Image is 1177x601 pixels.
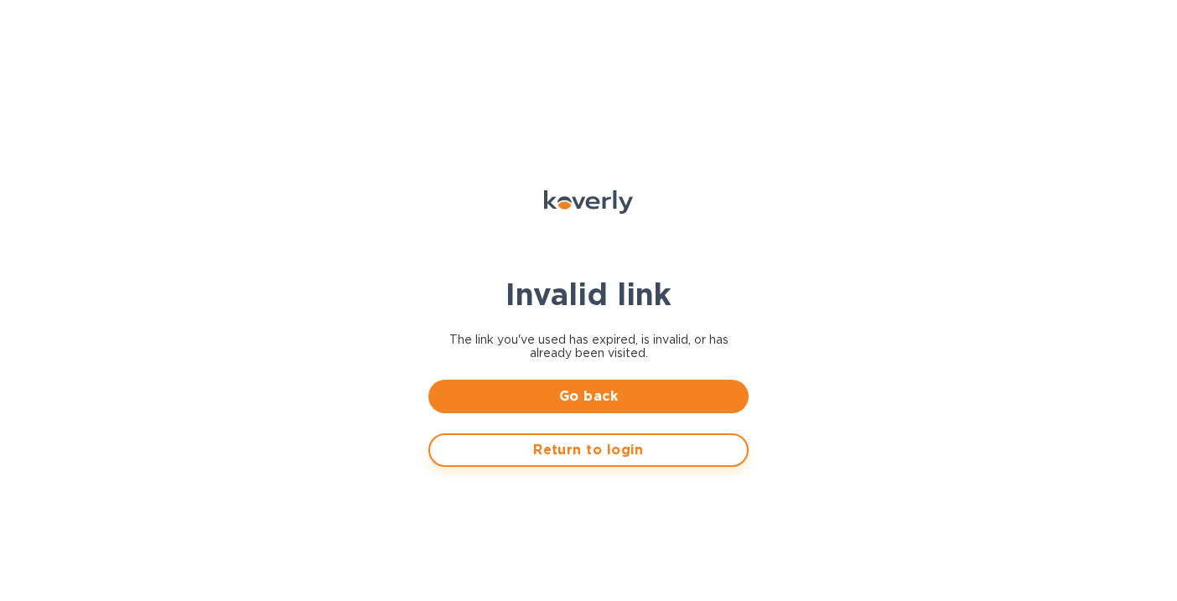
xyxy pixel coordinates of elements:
span: The link you've used has expired, is invalid, or has already been visited. [428,333,749,360]
b: Invalid link [506,276,671,313]
span: Go back [442,386,735,407]
span: Return to login [443,440,734,460]
img: Koverly [544,190,633,214]
button: Go back [428,380,749,413]
button: Return to login [428,433,749,467]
